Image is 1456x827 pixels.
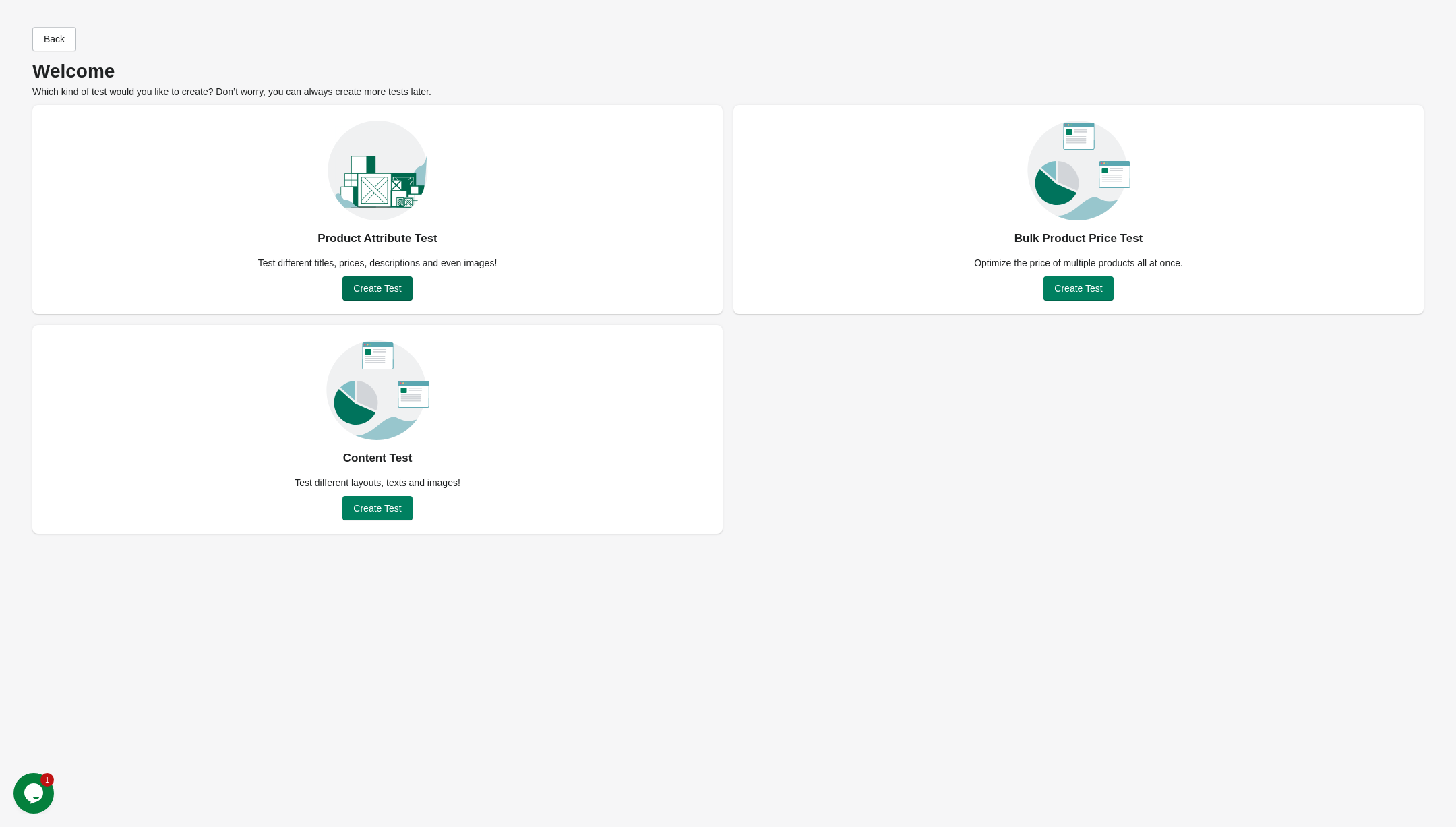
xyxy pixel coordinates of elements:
div: Optimize the price of multiple products all at once. [966,256,1191,270]
button: Create Test [1043,276,1113,301]
div: Test different titles, prices, descriptions and even images! [250,256,506,270]
button: Create Test [342,276,412,301]
button: Create Test [342,496,412,520]
span: Create Test [1054,283,1102,294]
div: Product Attribute Test [317,228,437,249]
span: Create Test [353,283,401,294]
span: Create Test [353,503,401,514]
div: Test different layouts, texts and images! [286,476,468,489]
div: Bulk Product Price Test [1014,228,1143,249]
div: Content Test [343,448,413,469]
p: Welcome [32,65,1424,78]
span: Back [44,34,65,44]
iframe: chat widget [13,773,57,814]
button: Back [32,27,76,51]
div: Which kind of test would you like to create? Don’t worry, you can always create more tests later. [32,65,1424,98]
